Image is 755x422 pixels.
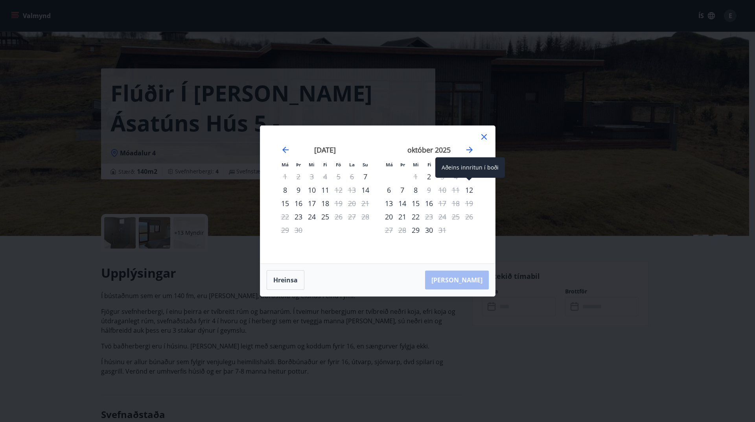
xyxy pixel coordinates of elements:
[400,162,405,168] small: Þr
[323,162,327,168] small: Fi
[267,270,304,290] button: Hreinsa
[332,210,345,223] td: Not available. föstudagur, 26. september 2025
[396,197,409,210] td: Choose þriðjudagur, 14. október 2025 as your check-in date. It’s available.
[332,170,345,183] td: Not available. föstudagur, 5. september 2025
[422,170,436,183] div: Aðeins innritun í boði
[359,183,372,197] div: Aðeins innritun í boði
[305,210,319,223] div: 24
[278,183,292,197] div: 8
[382,183,396,197] div: 6
[409,223,422,237] div: Aðeins innritun í boði
[409,210,422,223] td: Choose miðvikudagur, 22. október 2025 as your check-in date. It’s available.
[345,170,359,183] td: Not available. laugardagur, 6. september 2025
[332,210,345,223] div: Aðeins útritun í boði
[305,210,319,223] td: Choose miðvikudagur, 24. september 2025 as your check-in date. It’s available.
[422,197,436,210] div: 16
[449,197,462,210] td: Not available. laugardagur, 18. október 2025
[396,197,409,210] div: 14
[436,223,449,237] div: Aðeins útritun í boði
[282,162,289,168] small: Má
[319,210,332,223] div: 25
[359,183,372,197] td: Choose sunnudagur, 14. september 2025 as your check-in date. It’s available.
[422,197,436,210] td: Choose fimmtudagur, 16. október 2025 as your check-in date. It’s available.
[427,162,431,168] small: Fi
[278,183,292,197] td: Choose mánudagur, 8. september 2025 as your check-in date. It’s available.
[382,210,396,223] td: Choose mánudagur, 20. október 2025 as your check-in date. It’s available.
[449,210,462,223] td: Not available. laugardagur, 25. október 2025
[409,197,422,210] td: Choose miðvikudagur, 15. október 2025 as your check-in date. It’s available.
[292,183,305,197] td: Choose þriðjudagur, 9. september 2025 as your check-in date. It’s available.
[292,210,305,223] div: Aðeins innritun í boði
[462,210,476,223] td: Not available. sunnudagur, 26. október 2025
[382,197,396,210] div: 13
[278,197,292,210] div: 15
[396,223,409,237] td: Not available. þriðjudagur, 28. október 2025
[332,197,345,210] td: Not available. föstudagur, 19. september 2025
[281,145,290,155] div: Move backward to switch to the previous month.
[409,223,422,237] td: Choose miðvikudagur, 29. október 2025 as your check-in date. It’s available.
[349,162,355,168] small: La
[336,162,341,168] small: Fö
[465,145,474,155] div: Move forward to switch to the next month.
[319,197,332,210] td: Choose fimmtudagur, 18. september 2025 as your check-in date. It’s available.
[278,170,292,183] td: Not available. mánudagur, 1. september 2025
[449,183,462,197] td: Not available. laugardagur, 11. október 2025
[422,183,436,197] div: Aðeins útritun í boði
[305,170,319,183] td: Not available. miðvikudagur, 3. september 2025
[422,183,436,197] td: Not available. fimmtudagur, 9. október 2025
[382,223,396,237] td: Not available. mánudagur, 27. október 2025
[292,197,305,210] div: 16
[462,183,476,197] div: Aðeins innritun í boði
[292,197,305,210] td: Choose þriðjudagur, 16. september 2025 as your check-in date. It’s available.
[305,183,319,197] td: Choose miðvikudagur, 10. september 2025 as your check-in date. It’s available.
[345,183,359,197] td: Not available. laugardagur, 13. september 2025
[422,210,436,223] div: Aðeins útritun í boði
[382,197,396,210] td: Choose mánudagur, 13. október 2025 as your check-in date. It’s available.
[386,162,393,168] small: Má
[359,210,372,223] td: Not available. sunnudagur, 28. september 2025
[278,223,292,237] td: Not available. mánudagur, 29. september 2025
[345,210,359,223] td: Not available. laugardagur, 27. september 2025
[435,157,505,178] div: Aðeins innritun í boði
[409,183,422,197] td: Choose miðvikudagur, 8. október 2025 as your check-in date. It’s available.
[396,210,409,223] div: 21
[332,183,345,197] td: Not available. föstudagur, 12. september 2025
[396,210,409,223] td: Choose þriðjudagur, 21. október 2025 as your check-in date. It’s available.
[436,210,449,223] td: Not available. föstudagur, 24. október 2025
[345,197,359,210] td: Not available. laugardagur, 20. september 2025
[462,197,476,210] td: Not available. sunnudagur, 19. október 2025
[292,223,305,237] td: Not available. þriðjudagur, 30. september 2025
[382,210,396,223] div: Aðeins innritun í boði
[422,223,436,237] td: Choose fimmtudagur, 30. október 2025 as your check-in date. It’s available.
[436,197,449,210] td: Not available. föstudagur, 17. október 2025
[409,183,422,197] div: 8
[332,183,345,197] div: Aðeins útritun í boði
[422,210,436,223] td: Not available. fimmtudagur, 23. október 2025
[359,170,372,183] td: Choose sunnudagur, 7. september 2025 as your check-in date. It’s available.
[409,170,422,183] td: Not available. miðvikudagur, 1. október 2025
[436,183,449,197] td: Not available. föstudagur, 10. október 2025
[314,145,336,155] strong: [DATE]
[409,210,422,223] div: 22
[319,183,332,197] div: 11
[319,210,332,223] td: Choose fimmtudagur, 25. september 2025 as your check-in date. It’s available.
[319,170,332,183] td: Not available. fimmtudagur, 4. september 2025
[413,162,419,168] small: Mi
[296,162,301,168] small: Þr
[278,210,292,223] td: Not available. mánudagur, 22. september 2025
[422,223,436,237] div: 30
[396,183,409,197] td: Choose þriðjudagur, 7. október 2025 as your check-in date. It’s available.
[332,197,345,210] div: Aðeins útritun í boði
[396,183,409,197] div: 7
[422,170,436,183] td: Choose fimmtudagur, 2. október 2025 as your check-in date. It’s available.
[436,223,449,237] td: Not available. föstudagur, 31. október 2025
[305,197,319,210] td: Choose miðvikudagur, 17. september 2025 as your check-in date. It’s available.
[363,162,368,168] small: Su
[292,183,305,197] div: 9
[436,197,449,210] div: Aðeins útritun í boði
[319,183,332,197] td: Choose fimmtudagur, 11. september 2025 as your check-in date. It’s available.
[292,170,305,183] td: Not available. þriðjudagur, 2. september 2025
[305,183,319,197] div: 10
[278,197,292,210] td: Choose mánudagur, 15. september 2025 as your check-in date. It’s available.
[407,145,451,155] strong: október 2025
